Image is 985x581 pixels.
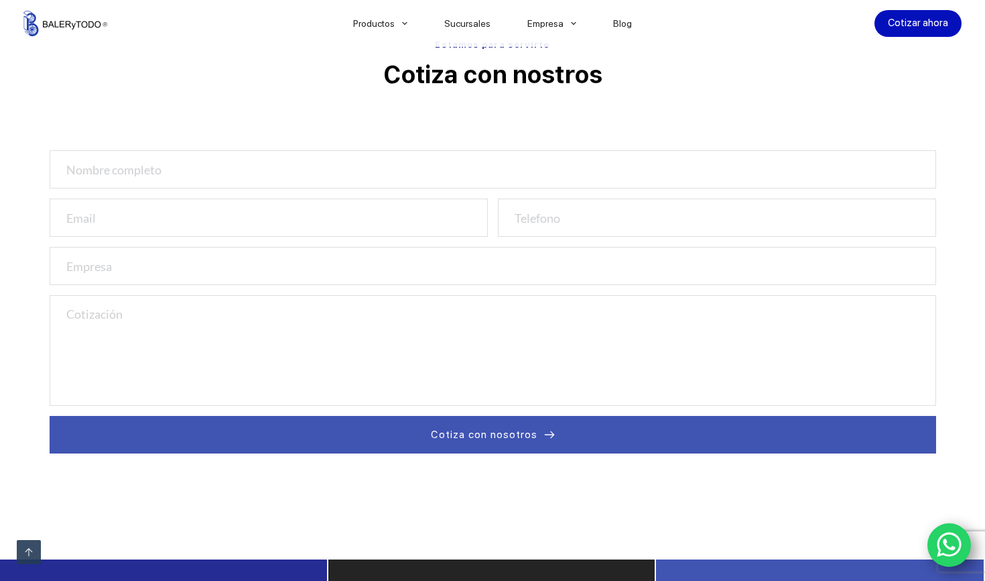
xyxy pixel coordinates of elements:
[50,247,936,285] input: Empresa
[50,150,936,189] input: Nombre completo
[927,523,972,568] a: WhatsApp
[498,199,936,237] input: Telefono
[431,427,537,443] span: Cotiza con nosotros
[23,11,107,36] img: Balerytodo
[50,58,936,92] p: Cotiza con nostros
[874,10,962,37] a: Cotizar ahora
[50,416,936,454] button: Cotiza con nosotros
[17,540,41,564] a: Ir arriba
[50,199,488,237] input: Email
